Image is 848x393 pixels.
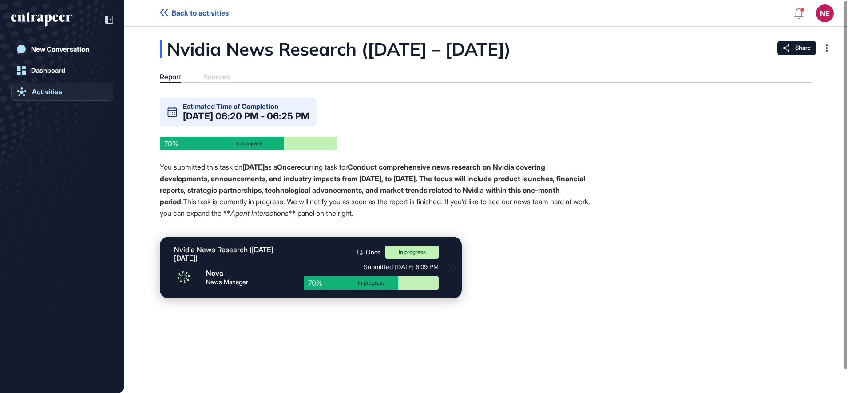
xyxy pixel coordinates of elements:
div: In progress [166,141,331,146]
div: Nova [206,270,223,277]
div: In progress [385,246,439,259]
span: Back to activities [172,9,229,17]
strong: Conduct comprehensive news research on Nvidia covering developments, announcements, and industry ... [160,163,585,206]
p: You submitted this task on as a recurring task for This task is currently in progress. We will no... [160,161,590,219]
div: In progress [310,280,432,286]
div: 70% [304,276,398,290]
a: Dashboard [11,62,113,79]
strong: Once [277,163,295,171]
button: NE [816,4,834,22]
a: Activities [11,83,113,101]
div: Activities [32,88,62,96]
div: [DATE] 06:20 PM - 06:25 PM [183,111,309,121]
span: Share [795,44,811,52]
span: Once [366,249,381,255]
a: New Conversation [11,40,113,58]
strong: [DATE] [242,163,265,171]
div: entrapeer-logo [11,12,72,27]
div: Estimated Time of Completion [183,103,278,110]
div: News Manager [206,279,248,285]
em: Agent Interactions [230,209,289,218]
div: Submitted [DATE] 6:09 PM [304,263,439,271]
div: Dashboard [31,67,65,75]
div: New Conversation [31,45,89,53]
div: Nvidia News Research ([DATE] – [DATE]) [160,40,599,58]
div: 70% [160,137,284,150]
a: Back to activities [160,9,229,17]
div: Nvidia News Research (Aug 24 – Sep 24, 2025) [174,246,295,262]
div: Report [160,73,181,81]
